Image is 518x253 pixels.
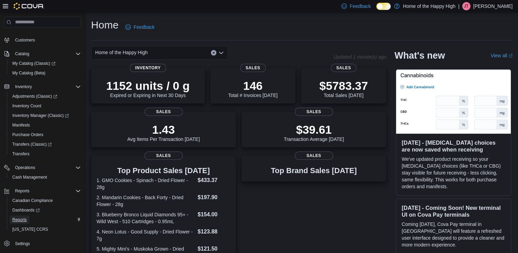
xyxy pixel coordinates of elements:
[144,108,183,116] span: Sales
[10,150,81,158] span: Transfers
[12,103,41,109] span: Inventory Count
[228,79,277,93] p: 146
[198,228,230,236] dd: $123.88
[240,64,266,72] span: Sales
[491,53,513,58] a: View allExternal link
[10,196,55,205] a: Canadian Compliance
[10,69,48,77] a: My Catalog (Beta)
[15,241,30,246] span: Settings
[10,131,46,139] a: Purchase Orders
[7,205,84,215] a: Dashboards
[458,2,459,10] p: |
[10,69,81,77] span: My Catalog (Beta)
[1,238,84,248] button: Settings
[15,188,29,194] span: Reports
[295,152,333,160] span: Sales
[394,50,445,61] h2: What's new
[12,217,27,222] span: Reports
[15,165,35,170] span: Operations
[10,102,81,110] span: Inventory Count
[7,225,84,234] button: [US_STATE] CCRS
[7,59,84,68] a: My Catalog (Classic)
[123,20,157,34] a: Feedback
[473,2,513,10] p: [PERSON_NAME]
[12,122,30,128] span: Manifests
[97,167,230,175] h3: Top Product Sales [DATE]
[12,240,33,248] a: Settings
[7,140,84,149] a: Transfers (Classic)
[127,123,200,136] p: 1.43
[12,187,32,195] button: Reports
[12,198,53,203] span: Canadian Compliance
[7,196,84,205] button: Canadian Compliance
[95,48,148,57] span: Home of the Happy High
[10,206,81,214] span: Dashboards
[10,102,44,110] a: Inventory Count
[12,227,48,232] span: [US_STATE] CCRS
[7,120,84,130] button: Manifests
[12,36,38,44] a: Customers
[10,92,60,100] a: Adjustments (Classic)
[198,245,230,253] dd: $121.50
[508,54,513,58] svg: External link
[10,225,81,233] span: Washington CCRS
[12,50,81,58] span: Catalog
[198,176,230,184] dd: $433.37
[10,111,72,120] a: Inventory Manager (Classic)
[144,152,183,160] span: Sales
[10,121,33,129] a: Manifests
[7,215,84,225] button: Reports
[130,64,166,72] span: Inventory
[12,113,69,118] span: Inventory Manager (Classic)
[7,172,84,182] button: Cash Management
[12,174,47,180] span: Cash Management
[1,82,84,92] button: Inventory
[134,24,154,31] span: Feedback
[1,49,84,59] button: Catalog
[403,2,455,10] p: Home of the Happy High
[284,123,344,136] p: $39.61
[319,79,368,98] div: Total Sales [DATE]
[1,186,84,196] button: Reports
[402,156,505,190] p: We've updated product receiving so your [MEDICAL_DATA] choices (like THCa or CBG) stay visible fo...
[10,59,58,68] a: My Catalog (Classic)
[218,50,224,56] button: Open list of options
[10,196,81,205] span: Canadian Compliance
[462,2,470,10] div: James Taylor
[10,121,81,129] span: Manifests
[12,50,32,58] button: Catalog
[10,206,42,214] a: Dashboards
[319,79,368,93] p: $5783.37
[10,216,81,224] span: Reports
[402,221,505,248] p: Coming [DATE], Cova Pay terminal in [GEOGRAPHIC_DATA] will feature a refreshed user interface des...
[7,68,84,78] button: My Catalog (Beta)
[350,3,370,10] span: Feedback
[10,150,32,158] a: Transfers
[464,2,468,10] span: JT
[12,207,40,213] span: Dashboards
[97,228,195,242] dt: 4. Neon Lotus - Good Supply - Dried Flower - 7g
[198,210,230,219] dd: $154.00
[333,54,386,60] p: Updated 1 minute(s) ago
[97,211,195,225] dt: 3. Blueberry Bronco Liquid Diamonds 95+ - Wild West - 510 Cartridges - 0.95mL
[1,35,84,45] button: Customers
[211,50,216,56] button: Clear input
[10,59,81,68] span: My Catalog (Classic)
[10,173,81,181] span: Cash Management
[10,140,81,148] span: Transfers (Classic)
[12,94,57,99] span: Adjustments (Classic)
[12,70,46,76] span: My Catalog (Beta)
[1,163,84,172] button: Operations
[12,83,81,91] span: Inventory
[295,108,333,116] span: Sales
[271,167,357,175] h3: Top Brand Sales [DATE]
[402,139,505,153] h3: [DATE] - [MEDICAL_DATA] choices are now saved when receiving
[12,142,52,147] span: Transfers (Classic)
[331,64,356,72] span: Sales
[10,92,81,100] span: Adjustments (Classic)
[10,225,51,233] a: [US_STATE] CCRS
[7,111,84,120] a: Inventory Manager (Classic)
[10,131,81,139] span: Purchase Orders
[12,61,55,66] span: My Catalog (Classic)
